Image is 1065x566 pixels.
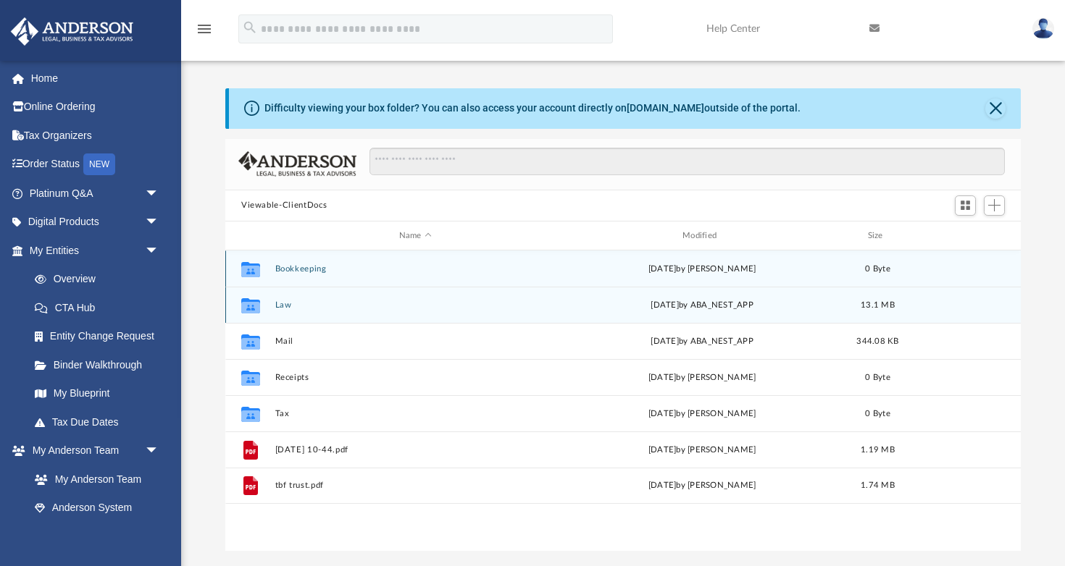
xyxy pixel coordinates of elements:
button: Law [275,300,556,310]
a: My Anderson Teamarrow_drop_down [10,436,174,465]
div: [DATE] by [PERSON_NAME] [562,407,843,421]
a: Tax Due Dates [20,407,181,436]
span: 1.74 MB [861,482,895,490]
span: 344.08 KB [856,337,898,345]
a: Online Ordering [10,93,181,122]
div: Name [275,229,556,242]
a: Entity Change Request [20,322,181,351]
span: 0 Byte [865,265,890,273]
input: Search files and folders [369,148,1005,175]
a: [DOMAIN_NAME] [627,102,704,114]
span: arrow_drop_down [145,236,174,266]
button: Receipts [275,373,556,382]
div: [DATE] by ABA_NEST_APP [562,335,843,348]
span: 0 Byte [865,373,890,381]
a: My Entitiesarrow_drop_down [10,236,181,265]
a: Overview [20,265,181,294]
img: Anderson Advisors Platinum Portal [7,17,138,46]
div: Modified [561,229,843,242]
div: [DATE] by [PERSON_NAME] [562,444,843,457]
div: Size [849,229,907,242]
div: NEW [83,153,115,175]
div: id [913,229,1014,242]
span: arrow_drop_down [145,179,174,208]
a: My Anderson Team [20,465,167,494]
span: arrow_drop_down [145,208,174,237]
button: tbf trust.pdf [275,481,556,491]
button: Add [984,195,1006,216]
span: 0 Byte [865,410,890,418]
div: [DATE] by [PERSON_NAME] [562,263,843,276]
a: My Blueprint [20,379,174,408]
a: CTA Hub [20,293,181,322]
i: search [242,20,258,35]
div: grid [225,250,1021,551]
a: menu [196,28,213,38]
button: Switch to Grid View [955,195,977,216]
i: menu [196,20,213,38]
div: [DATE] by ABA_NEST_APP [562,299,843,312]
button: Close [985,98,1006,119]
a: Tax Organizers [10,121,181,150]
a: Order StatusNEW [10,150,181,179]
a: Home [10,64,181,93]
div: [DATE] by [PERSON_NAME] [562,480,843,493]
span: 13.1 MB [861,301,895,309]
div: Difficulty viewing your box folder? You can also access your account directly on outside of the p... [264,101,801,116]
span: 1.19 MB [861,446,895,454]
img: User Pic [1032,18,1054,39]
button: Tax [275,409,556,418]
a: Binder Walkthrough [20,350,181,379]
a: Digital Productsarrow_drop_down [10,208,181,237]
button: Viewable-ClientDocs [241,199,327,212]
button: Bookkeeping [275,264,556,274]
a: Platinum Q&Aarrow_drop_down [10,179,181,208]
button: [DATE] 10-44.pdf [275,445,556,455]
button: Mail [275,337,556,346]
span: arrow_drop_down [145,436,174,466]
div: id [232,229,268,242]
a: Anderson System [20,494,174,523]
div: [DATE] by [PERSON_NAME] [562,371,843,384]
